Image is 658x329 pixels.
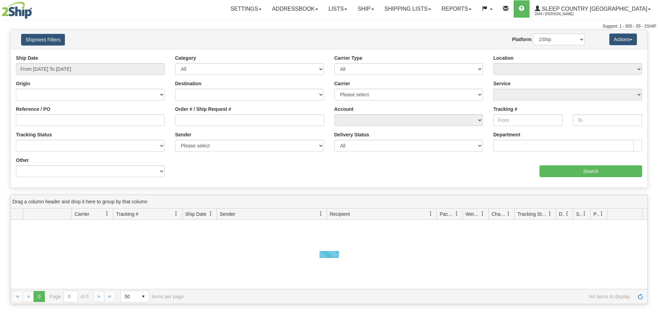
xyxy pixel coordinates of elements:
[170,208,182,220] a: Tracking # filter column settings
[493,114,562,126] input: From
[175,131,191,138] label: Sender
[315,208,327,220] a: Sender filter column settings
[440,211,454,217] span: Packages
[225,0,267,18] a: Settings
[576,211,582,217] span: Shipment Issues
[451,208,462,220] a: Packages filter column settings
[540,6,647,12] span: Sleep Country [GEOGRAPHIC_DATA]
[2,23,656,29] div: Support: 1 - 855 - 55 - 2SHIP
[116,211,139,217] span: Tracking #
[220,211,235,217] span: Sender
[493,131,520,138] label: Department
[334,80,350,87] label: Carrier
[609,33,637,45] button: Actions
[334,55,362,61] label: Carrier Type
[540,165,642,177] input: Search
[334,131,369,138] label: Delivery Status
[561,208,573,220] a: Delivery Status filter column settings
[579,208,590,220] a: Shipment Issues filter column settings
[16,106,50,113] label: Reference / PO
[16,80,30,87] label: Origin
[193,294,630,299] span: No items to display
[125,293,134,300] span: 50
[50,291,89,302] span: Page of 0
[492,211,506,217] span: Charge
[517,211,547,217] span: Tracking Status
[101,208,113,220] a: Carrier filter column settings
[16,55,38,61] label: Ship Date
[175,106,231,113] label: Order # / Ship Request #
[16,157,29,164] label: Other
[425,208,437,220] a: Recipient filter column settings
[175,55,196,61] label: Category
[466,211,480,217] span: Weight
[16,131,52,138] label: Tracking Status
[477,208,488,220] a: Weight filter column settings
[330,211,350,217] span: Recipient
[635,291,646,302] a: Refresh
[185,211,206,217] span: Ship Date
[544,208,556,220] a: Tracking Status filter column settings
[559,211,565,217] span: Delivery Status
[267,0,323,18] a: Addressbook
[120,291,184,302] span: items per page
[138,291,149,302] span: select
[352,0,379,18] a: Ship
[205,208,217,220] a: Ship Date filter column settings
[503,208,514,220] a: Charge filter column settings
[573,114,642,126] input: To
[493,80,511,87] label: Service
[34,291,45,302] span: Page 0
[334,106,354,113] label: Account
[530,0,656,18] a: Sleep Country [GEOGRAPHIC_DATA] 2044 / [PERSON_NAME]
[493,106,517,113] label: Tracking #
[11,195,647,209] div: grid grouping header
[379,0,436,18] a: Shipping lists
[493,55,513,61] label: Location
[593,211,599,217] span: Pickup Status
[535,11,587,18] span: 2044 / [PERSON_NAME]
[323,0,352,18] a: Lists
[75,211,89,217] span: Carrier
[512,36,532,43] label: Platform
[436,0,477,18] a: Reports
[21,34,65,46] button: Shipment Filters
[596,208,608,220] a: Pickup Status filter column settings
[2,2,32,19] img: logo2044.jpg
[175,80,201,87] label: Destination
[120,291,149,302] span: Page sizes drop down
